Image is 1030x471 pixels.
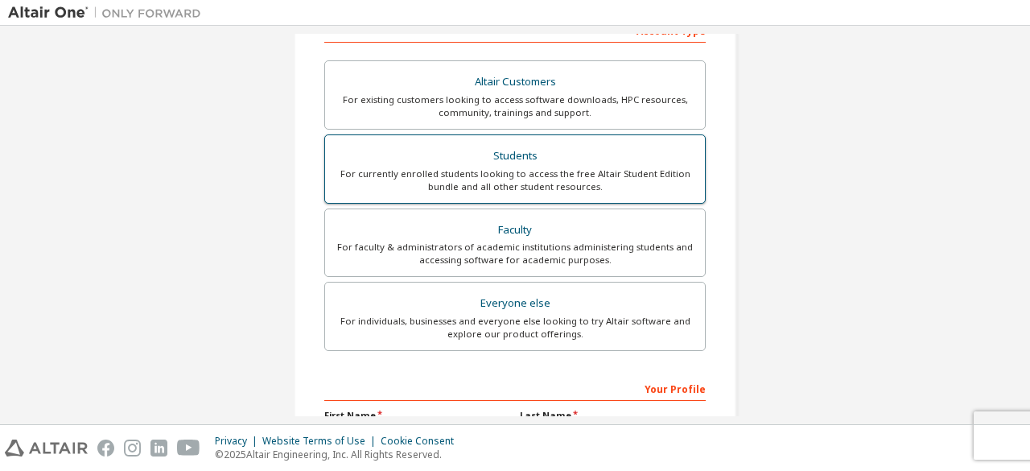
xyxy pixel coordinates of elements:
[335,315,695,341] div: For individuals, businesses and everyone else looking to try Altair software and explore our prod...
[335,71,695,93] div: Altair Customers
[215,435,262,448] div: Privacy
[177,440,200,457] img: youtube.svg
[97,440,114,457] img: facebook.svg
[335,145,695,167] div: Students
[335,219,695,242] div: Faculty
[520,409,706,422] label: Last Name
[5,440,88,457] img: altair_logo.svg
[215,448,463,461] p: © 2025 Altair Engineering, Inc. All Rights Reserved.
[335,241,695,266] div: For faculty & administrators of academic institutions administering students and accessing softwa...
[335,292,695,315] div: Everyone else
[335,93,695,119] div: For existing customers looking to access software downloads, HPC resources, community, trainings ...
[124,440,141,457] img: instagram.svg
[8,5,209,21] img: Altair One
[150,440,167,457] img: linkedin.svg
[262,435,381,448] div: Website Terms of Use
[324,409,510,422] label: First Name
[381,435,463,448] div: Cookie Consent
[335,167,695,193] div: For currently enrolled students looking to access the free Altair Student Edition bundle and all ...
[324,375,706,401] div: Your Profile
